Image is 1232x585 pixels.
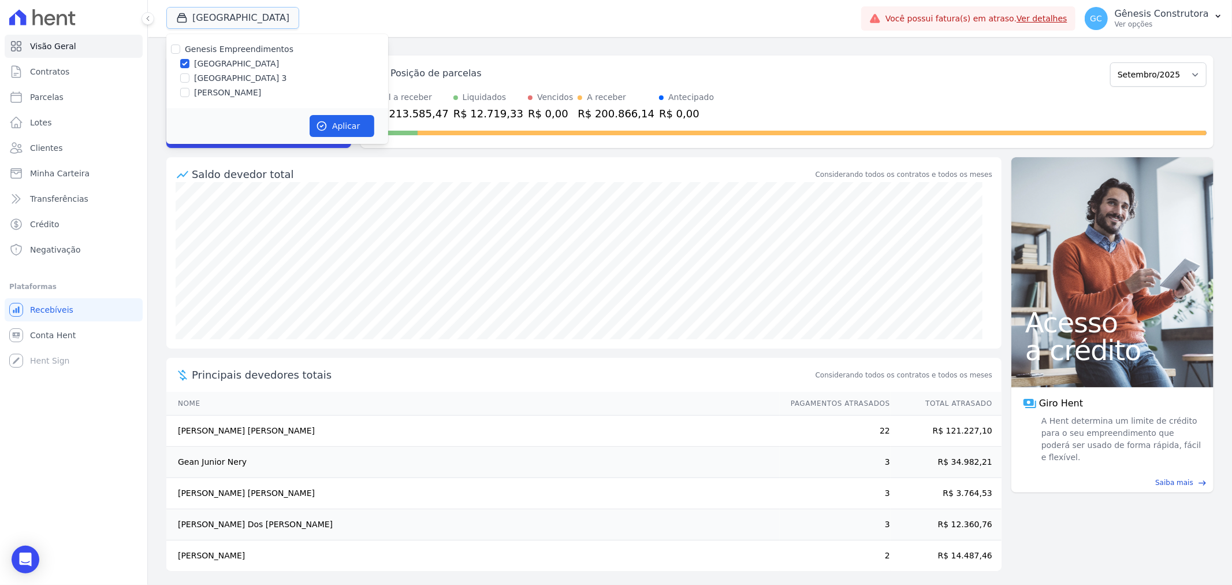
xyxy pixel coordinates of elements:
span: Saiba mais [1155,477,1193,488]
div: Posição de parcelas [390,66,482,80]
span: Recebíveis [30,304,73,316]
a: Parcelas [5,86,143,109]
span: east [1198,479,1207,487]
th: Nome [166,392,780,416]
span: Visão Geral [30,40,76,52]
div: Liquidados [463,91,507,103]
td: R$ 12.360,76 [891,509,1002,540]
td: 22 [780,416,891,447]
span: Considerando todos os contratos e todos os meses [816,370,992,380]
th: Pagamentos Atrasados [780,392,891,416]
label: [PERSON_NAME] [194,87,261,99]
span: Principais devedores totais [192,367,813,383]
td: R$ 34.982,21 [891,447,1002,478]
td: [PERSON_NAME] [PERSON_NAME] [166,478,780,509]
div: Antecipado [668,91,714,103]
td: 2 [780,540,891,572]
a: Negativação [5,238,143,261]
td: 3 [780,447,891,478]
td: R$ 3.764,53 [891,478,1002,509]
span: Parcelas [30,91,64,103]
a: Minha Carteira [5,162,143,185]
a: Contratos [5,60,143,83]
div: Considerando todos os contratos e todos os meses [816,169,992,180]
div: Open Intercom Messenger [12,546,39,573]
div: Total a receber [372,91,449,103]
td: Gean Junior Nery [166,447,780,478]
td: [PERSON_NAME] [PERSON_NAME] [166,416,780,447]
button: GC Gênesis Construtora Ver opções [1075,2,1232,35]
p: Ver opções [1115,20,1209,29]
th: Total Atrasado [891,392,1002,416]
div: R$ 200.866,14 [578,106,654,121]
div: Vencidos [537,91,573,103]
td: R$ 14.487,46 [891,540,1002,572]
div: R$ 12.719,33 [453,106,523,121]
div: Saldo devedor total [192,166,813,182]
span: Transferências [30,193,88,205]
span: GC [1090,14,1102,23]
span: a crédito [1025,336,1200,364]
a: Ver detalhes [1017,14,1067,23]
a: Visão Geral [5,35,143,58]
div: R$ 0,00 [528,106,573,121]
span: Contratos [30,66,69,77]
td: R$ 121.227,10 [891,416,1002,447]
p: Gênesis Construtora [1115,8,1209,20]
a: Lotes [5,111,143,134]
span: Você possui fatura(s) em atraso. [885,13,1067,25]
div: R$ 0,00 [659,106,714,121]
label: Genesis Empreendimentos [185,45,293,54]
button: Aplicar [310,115,374,137]
label: [GEOGRAPHIC_DATA] [194,58,279,70]
button: [GEOGRAPHIC_DATA] [166,7,299,29]
td: 3 [780,478,891,509]
td: [PERSON_NAME] [166,540,780,572]
div: Plataformas [9,280,138,294]
div: A receber [587,91,626,103]
label: [GEOGRAPHIC_DATA] 3 [194,72,287,84]
span: Conta Hent [30,329,76,341]
span: Giro Hent [1039,397,1083,410]
span: Clientes [30,142,62,154]
span: Minha Carteira [30,168,90,179]
td: 3 [780,509,891,540]
span: Crédito [30,219,59,230]
a: Crédito [5,213,143,236]
div: R$ 213.585,47 [372,106,449,121]
a: Recebíveis [5,298,143,321]
span: Negativação [30,244,81,256]
span: Acesso [1025,309,1200,336]
a: Conta Hent [5,324,143,347]
span: A Hent determina um limite de crédito para o seu empreendimento que poderá ser usado de forma ráp... [1039,415,1202,464]
a: Saiba mais east [1018,477,1207,488]
a: Clientes [5,136,143,160]
td: [PERSON_NAME] Dos [PERSON_NAME] [166,509,780,540]
a: Transferências [5,187,143,210]
span: Lotes [30,117,52,128]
